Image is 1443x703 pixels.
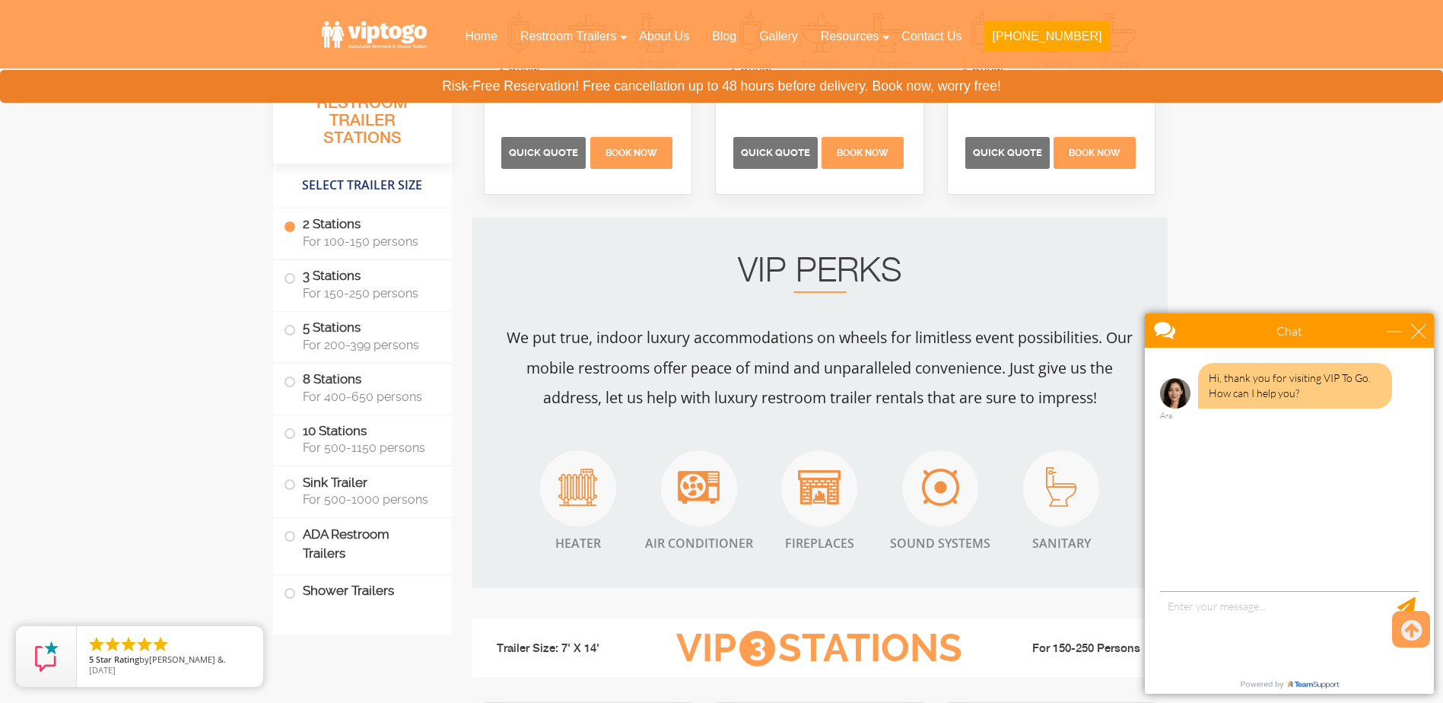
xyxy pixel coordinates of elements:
[503,323,1137,412] p: We put true, indoor luxury accommodations on wheels for limitless event possibilities. Our mobile...
[483,626,653,672] li: Trailer Size: 7' X 14'
[284,208,441,256] label: 2 Stations
[303,492,434,507] span: For 500-1000 persons
[653,628,986,670] h3: VIP Stations
[87,635,106,654] li: 
[748,20,809,53] a: Gallery
[89,655,251,666] span: by
[965,145,1052,158] a: Quick Quote
[284,518,441,570] label: ADA Restroom Trailers
[503,256,1137,293] h2: VIP PERKS
[645,534,753,552] span: Air Conditioner
[509,20,628,53] a: Restroom Trailers
[628,20,701,53] a: About Us
[501,145,588,158] a: Quick Quote
[149,654,226,665] span: [PERSON_NAME] &.
[303,390,434,404] span: For 400-650 persons
[809,20,890,53] a: Resources
[1136,304,1443,703] iframe: Live Chat Box
[984,21,1109,52] button: [PHONE_NUMBER]
[151,635,170,654] li: 
[739,631,775,666] span: 3
[741,147,810,158] span: Quick Quote
[96,654,139,665] span: Star Rating
[119,635,138,654] li: 
[284,466,441,514] label: Sink Trailer
[540,534,616,552] span: Heater
[284,364,441,411] label: 8 Stations
[890,534,990,552] span: Sound Systems
[1023,534,1099,552] span: Sanitary
[1046,467,1076,507] img: an icon of Air Sanitar
[31,641,62,672] img: Review Rating
[987,640,1157,658] li: For 150-250 Persons
[509,147,578,158] span: Quick Quote
[890,20,973,53] a: Contact Us
[453,20,509,53] a: Home
[1069,148,1120,158] span: Book Now
[103,635,122,654] li: 
[701,20,748,53] a: Blog
[781,534,857,552] span: Fireplaces
[89,654,94,665] span: 5
[733,145,820,158] a: Quick Quote
[303,441,434,455] span: For 500-1150 persons
[273,72,452,164] h3: All Portable Restroom Trailer Stations
[1052,145,1138,158] a: Book Now
[973,20,1120,61] a: [PHONE_NUMBER]
[273,171,452,200] h4: Select Trailer Size
[89,664,116,676] span: [DATE]
[588,145,674,158] a: Book Now
[973,147,1042,158] span: Quick Quote
[135,635,154,654] li: 
[558,469,597,506] img: an icon of Heater
[303,338,434,352] span: For 200-399 persons
[605,148,657,158] span: Book Now
[284,415,441,463] label: 10 Stations
[820,145,906,158] a: Book Now
[284,312,441,359] label: 5 Stations
[284,260,441,307] label: 3 Stations
[303,286,434,301] span: For 150-250 persons
[922,469,959,506] img: an icon of Air Sound System
[303,234,434,249] span: For 100-150 persons
[678,471,720,504] img: an icon of Air Conditioner
[798,470,841,504] img: an icon of Air Fire Place
[284,575,441,608] label: Shower Trailers
[837,148,888,158] span: Book Now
